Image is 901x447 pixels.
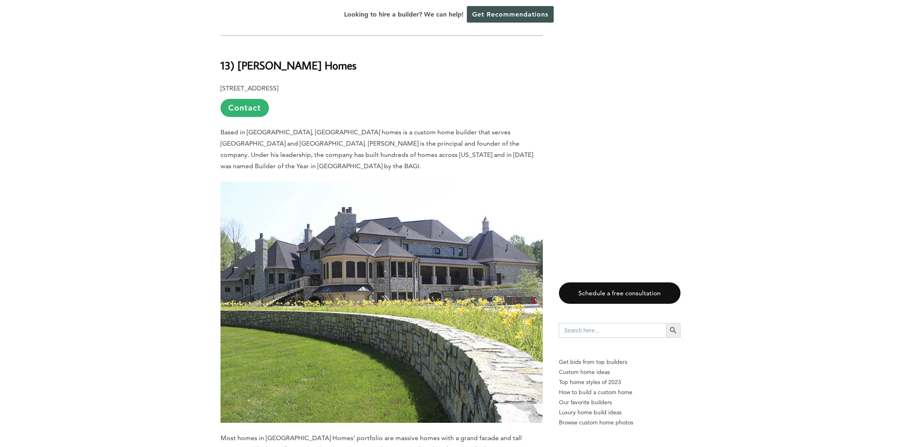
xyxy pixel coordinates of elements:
a: Get Recommendations [467,6,554,23]
b: 13) [PERSON_NAME] Homes [221,58,357,72]
a: Top home styles of 2023 [559,377,681,387]
a: Contact [221,99,269,117]
p: [STREET_ADDRESS] [221,83,543,117]
a: Our favorite builders [559,397,681,407]
a: Luxury home build ideas [559,407,681,418]
a: How to build a custom home [559,387,681,397]
a: Schedule a free consultation [559,282,681,304]
span: Based in [GEOGRAPHIC_DATA], [GEOGRAPHIC_DATA] homes is a custom home builder that serves [GEOGRAP... [221,128,533,170]
a: Custom home ideas [559,367,681,377]
p: Get bids from top builders [559,357,681,367]
a: Browse custom home photos [559,418,681,428]
iframe: Drift Widget Chat Controller [746,389,891,438]
svg: Search [669,326,678,335]
input: Search here... [559,323,666,338]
